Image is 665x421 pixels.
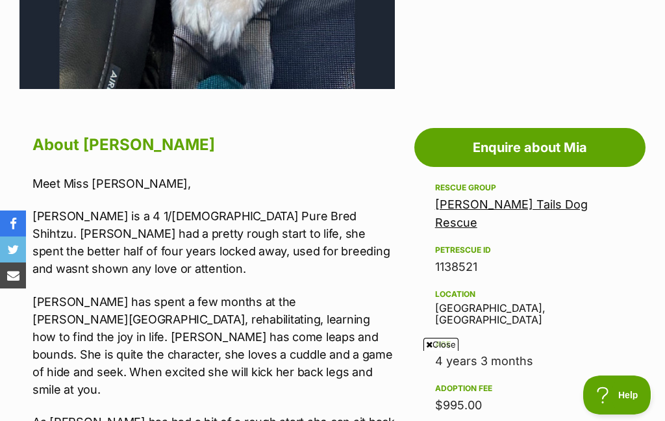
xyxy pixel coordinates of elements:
[32,293,395,398] p: [PERSON_NAME] has spent a few months at the [PERSON_NAME][GEOGRAPHIC_DATA], rehabilitating, learn...
[435,183,625,193] div: Rescue group
[435,289,625,300] div: Location
[414,128,646,167] a: Enquire about Mia
[32,175,395,192] p: Meet Miss [PERSON_NAME],
[583,376,652,415] iframe: Help Scout Beacon - Open
[435,245,625,255] div: PetRescue ID
[18,356,647,415] iframe: Advertisement
[435,339,625,350] div: Age
[32,207,395,277] p: [PERSON_NAME] is a 4 1/[DEMOGRAPHIC_DATA] Pure Bred Shihtzu. [PERSON_NAME] had a pretty rough sta...
[435,287,625,326] div: [GEOGRAPHIC_DATA], [GEOGRAPHIC_DATA]
[423,338,458,351] span: Close
[435,198,588,229] a: [PERSON_NAME] Tails Dog Rescue
[32,131,395,159] h2: About [PERSON_NAME]
[435,258,625,276] div: 1138521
